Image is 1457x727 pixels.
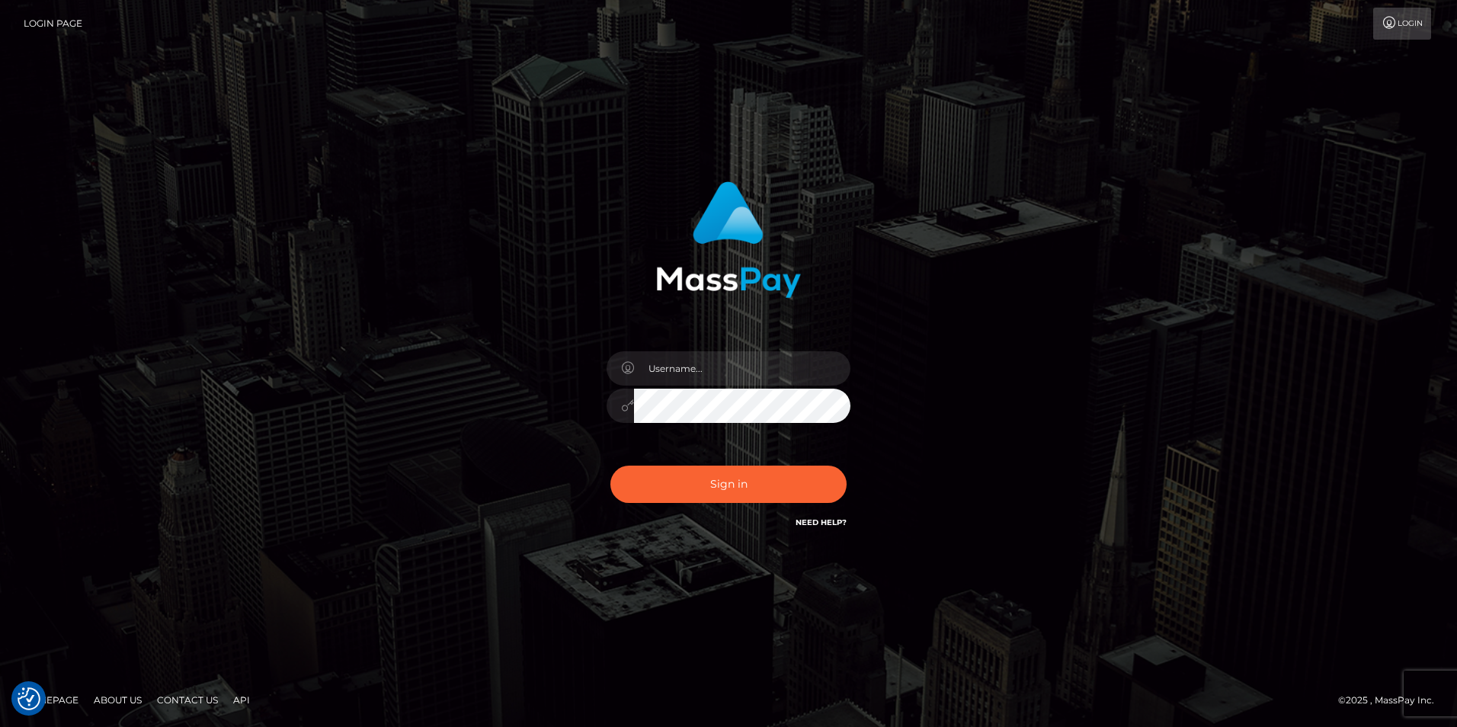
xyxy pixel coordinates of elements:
[24,8,82,40] a: Login Page
[1338,692,1446,709] div: © 2025 , MassPay Inc.
[88,688,148,712] a: About Us
[634,351,850,386] input: Username...
[610,466,847,503] button: Sign in
[656,181,801,298] img: MassPay Login
[227,688,256,712] a: API
[18,687,40,710] button: Consent Preferences
[18,687,40,710] img: Revisit consent button
[151,688,224,712] a: Contact Us
[1373,8,1431,40] a: Login
[796,517,847,527] a: Need Help?
[17,688,85,712] a: Homepage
